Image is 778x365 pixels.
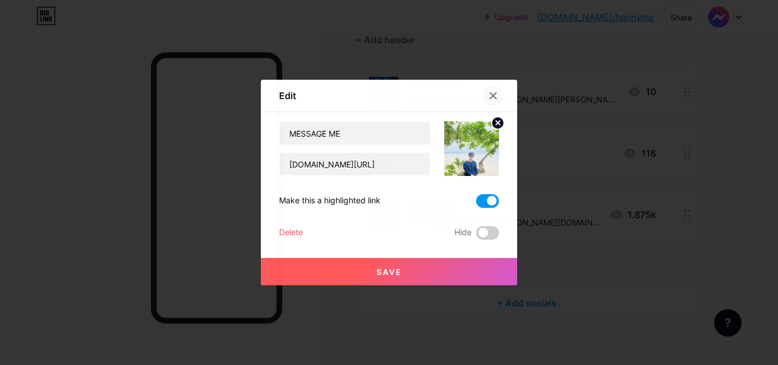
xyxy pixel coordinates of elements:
div: Delete [279,226,303,240]
span: Hide [454,226,472,240]
div: Make this a highlighted link [279,194,380,208]
input: URL [280,153,430,175]
div: Edit [279,89,296,102]
span: Save [376,267,402,277]
button: Save [261,258,517,285]
img: link_thumbnail [444,121,499,176]
input: Title [280,122,430,145]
